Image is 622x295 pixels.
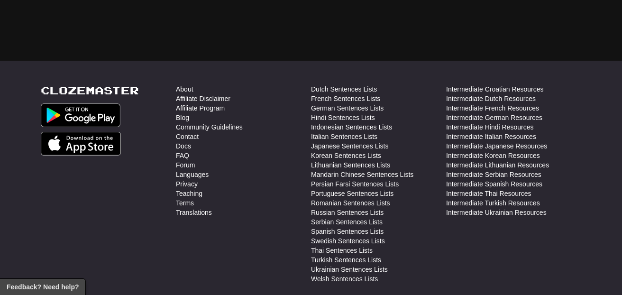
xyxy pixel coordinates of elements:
a: Hindi Sentences Lists [311,113,375,122]
a: German Sentences Lists [311,103,384,113]
a: Japanese Sentences Lists [311,141,388,151]
a: Intermediate Japanese Resources [446,141,547,151]
a: French Sentences Lists [311,94,380,103]
a: Ukrainian Sentences Lists [311,265,388,274]
a: About [176,84,193,94]
a: Blog [176,113,189,122]
a: Clozemaster [41,84,139,96]
a: Affiliate Disclaimer [176,94,230,103]
a: Intermediate Italian Resources [446,132,536,141]
a: Italian Sentences Lists [311,132,377,141]
a: Community Guidelines [176,122,243,132]
a: Serbian Sentences Lists [311,217,383,227]
a: Dutch Sentences Lists [311,84,377,94]
a: Turkish Sentences Lists [311,255,381,265]
a: Persian Farsi Sentences Lists [311,179,399,189]
a: Korean Sentences Lists [311,151,381,160]
a: Forum [176,160,195,170]
a: Translations [176,208,212,217]
img: Get it on App Store [41,132,121,156]
a: Intermediate Croatian Resources [446,84,543,94]
a: Intermediate Ukrainian Resources [446,208,547,217]
a: FAQ [176,151,189,160]
a: Russian Sentences Lists [311,208,384,217]
a: Affiliate Program [176,103,225,113]
a: Welsh Sentences Lists [311,274,378,284]
span: Open feedback widget [7,282,79,292]
a: Swedish Sentences Lists [311,236,385,246]
img: Get it on Google Play [41,103,120,127]
a: Intermediate Korean Resources [446,151,540,160]
a: Intermediate French Resources [446,103,539,113]
a: Romanian Sentences Lists [311,198,390,208]
a: Terms [176,198,194,208]
a: Intermediate Thai Resources [446,189,531,198]
a: Intermediate Dutch Resources [446,94,536,103]
a: Indonesian Sentences Lists [311,122,392,132]
a: Teaching [176,189,202,198]
a: Intermediate Lithuanian Resources [446,160,549,170]
a: Intermediate Turkish Resources [446,198,540,208]
a: Contact [176,132,199,141]
a: Docs [176,141,191,151]
a: Intermediate Serbian Resources [446,170,541,179]
a: Intermediate Spanish Resources [446,179,542,189]
a: Spanish Sentences Lists [311,227,384,236]
a: Languages [176,170,209,179]
a: Privacy [176,179,198,189]
a: Intermediate Hindi Resources [446,122,533,132]
a: Thai Sentences Lists [311,246,373,255]
a: Lithuanian Sentences Lists [311,160,390,170]
a: Intermediate German Resources [446,113,542,122]
a: Portuguese Sentences Lists [311,189,393,198]
a: Mandarin Chinese Sentences Lists [311,170,413,179]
